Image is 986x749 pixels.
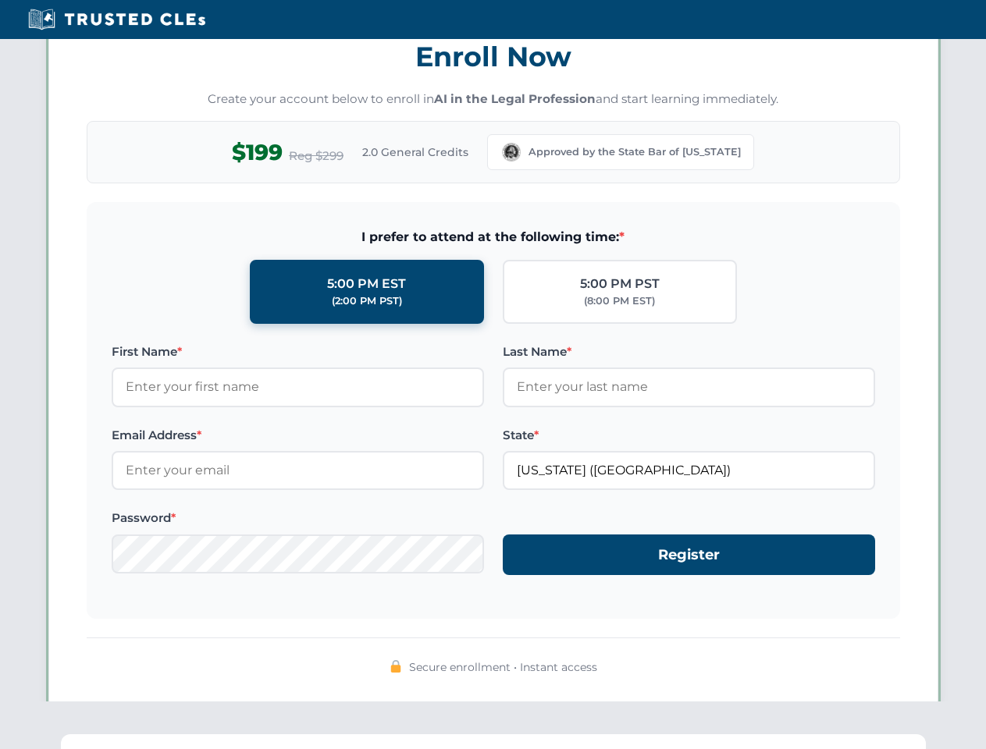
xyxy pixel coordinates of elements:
[87,32,900,81] h3: Enroll Now
[289,147,343,165] span: Reg $299
[500,141,522,163] img: Washington Bar
[503,343,875,361] label: Last Name
[580,274,660,294] div: 5:00 PM PST
[362,144,468,161] span: 2.0 General Credits
[434,91,596,106] strong: AI in the Legal Profession
[327,274,406,294] div: 5:00 PM EST
[112,451,484,490] input: Enter your email
[503,426,875,445] label: State
[232,135,283,170] span: $199
[112,426,484,445] label: Email Address
[503,534,875,576] button: Register
[409,658,597,676] span: Secure enrollment • Instant access
[332,293,402,309] div: (2:00 PM PST)
[584,293,655,309] div: (8:00 PM EST)
[112,343,484,361] label: First Name
[112,367,484,406] input: Enter your first name
[529,144,741,160] span: Approved by the State Bar of [US_STATE]
[503,367,875,406] input: Enter your last name
[23,8,210,31] img: Trusted CLEs
[112,509,484,527] label: Password
[112,227,875,247] span: I prefer to attend at the following time:
[503,451,875,490] input: Washington (WA)
[87,91,900,108] p: Create your account below to enroll in and start learning immediately.
[390,660,402,673] img: 🔒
